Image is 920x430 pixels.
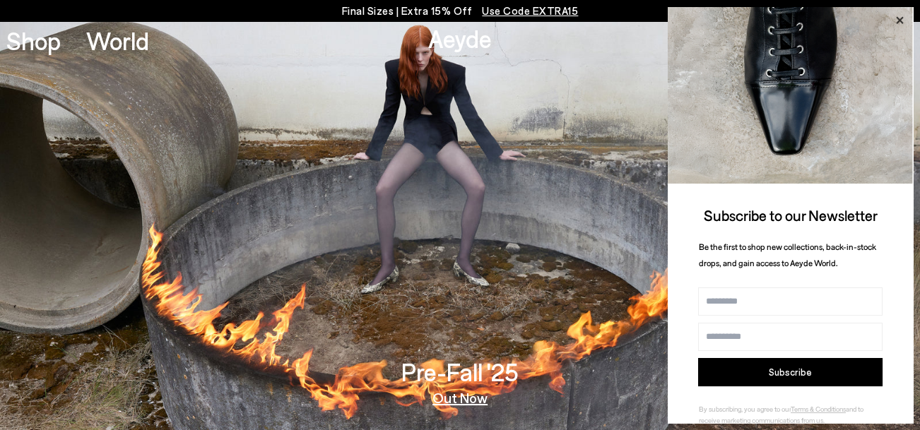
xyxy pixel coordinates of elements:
h3: Pre-Fall '25 [401,359,519,384]
span: Subscribe to our Newsletter [704,206,878,224]
a: Terms & Conditions [791,405,846,413]
a: Aeyde [428,23,492,53]
a: Out Now [432,390,488,405]
span: Navigate to /collections/ss25-final-sizes [482,4,578,17]
span: By subscribing, you agree to our [699,405,791,413]
button: Subscribe [698,358,883,386]
a: Shop [6,28,61,53]
span: Be the first to shop new collections, back-in-stock drops, and gain access to Aeyde World. [699,241,876,268]
p: Final Sizes | Extra 15% Off [342,2,579,20]
img: ca3f721fb6ff708a270709c41d776025.jpg [668,7,913,184]
a: World [86,28,149,53]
